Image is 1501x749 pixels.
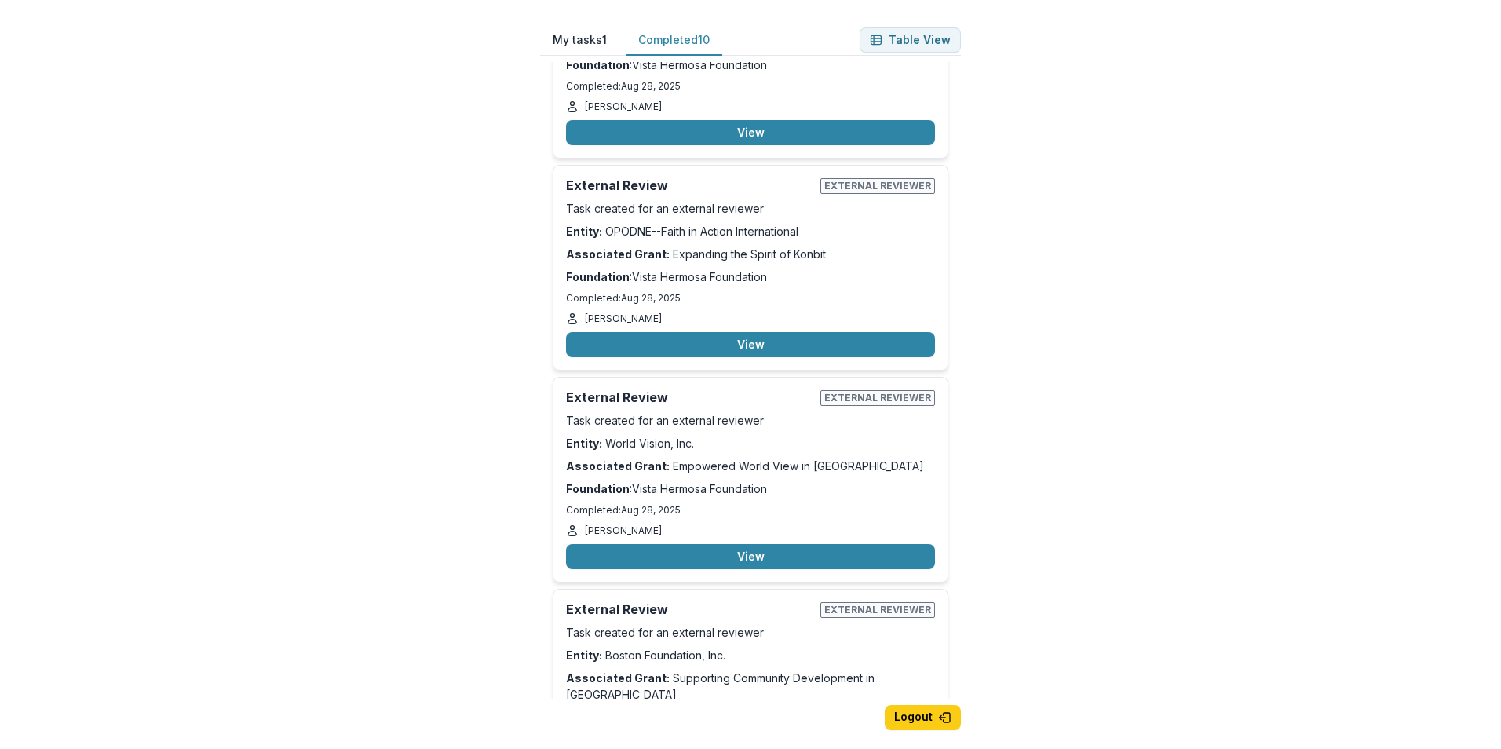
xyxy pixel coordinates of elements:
p: : Vista Hermosa Foundation [566,269,935,285]
strong: Foundation [566,270,630,283]
strong: Entity: [566,649,602,662]
p: : Vista Hermosa Foundation [566,480,935,497]
strong: Associated Grant: [566,671,670,685]
strong: Associated Grant: [566,247,670,261]
p: Completed: Aug 28, 2025 [566,291,935,305]
span: External reviewer [820,602,935,618]
p: Task created for an external reviewer [566,412,935,429]
p: Task created for an external reviewer [566,624,935,641]
h2: External Review [566,602,814,617]
p: [PERSON_NAME] [585,524,662,538]
p: Task created for an external reviewer [566,200,935,217]
span: External reviewer [820,390,935,406]
strong: Entity: [566,225,602,238]
strong: Associated Grant: [566,459,670,473]
button: My tasks 1 [540,25,619,56]
p: World Vision, Inc. [566,435,935,451]
strong: Entity: [566,437,602,450]
p: : Vista Hermosa Foundation [566,57,935,73]
strong: Foundation [566,482,630,495]
p: Completed: Aug 28, 2025 [566,503,935,517]
p: Completed: Aug 28, 2025 [566,79,935,93]
h2: External Review [566,390,814,405]
p: Boston Foundation, Inc. [566,647,935,663]
p: Supporting Community Development in [GEOGRAPHIC_DATA] [566,670,935,703]
button: Logout [885,705,961,730]
h2: External Review [566,178,814,193]
p: [PERSON_NAME] [585,100,662,114]
p: OPODNE--Faith in Action International [566,223,935,239]
button: Table View [860,27,961,53]
button: View [566,120,935,145]
span: External reviewer [820,178,935,194]
p: Expanding the Spirit of Konbit [566,246,935,262]
button: View [566,332,935,357]
strong: Foundation [566,58,630,71]
p: [PERSON_NAME] [585,312,662,326]
button: Completed 10 [626,25,722,56]
button: View [566,544,935,569]
p: Empowered World View in [GEOGRAPHIC_DATA] [566,458,935,474]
